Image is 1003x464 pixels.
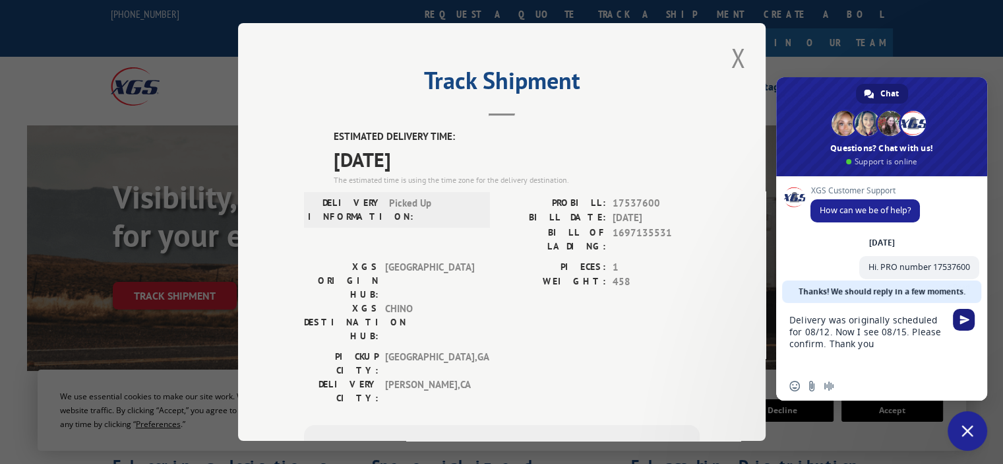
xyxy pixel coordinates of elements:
label: PIECES: [502,260,606,275]
span: CHINO [385,302,474,343]
span: 458 [613,275,700,290]
label: DELIVERY INFORMATION: [308,196,382,224]
label: BILL OF LADING: [502,226,606,253]
label: BILL DATE: [502,211,606,226]
span: [PERSON_NAME] , CA [385,378,474,405]
label: PICKUP CITY: [304,350,379,378]
span: [DATE] [613,211,700,226]
span: [DATE] [334,145,700,174]
div: [DATE] [869,239,895,247]
span: Chat [880,84,899,104]
span: Send [953,309,975,331]
span: Send a file [806,381,817,391]
span: [GEOGRAPHIC_DATA] [385,260,474,302]
textarea: Compose your message... [789,303,948,372]
span: 1697135531 [613,226,700,253]
div: The estimated time is using the time zone for the delivery destination. [334,174,700,186]
label: DELIVERY CITY: [304,378,379,405]
span: Audio message [824,381,834,391]
span: Thanks! We should reply in a few moments. [799,281,965,303]
span: [GEOGRAPHIC_DATA] , GA [385,350,474,378]
a: Chat [856,84,908,104]
label: XGS DESTINATION HUB: [304,302,379,343]
button: Close modal [727,40,749,76]
label: ESTIMATED DELIVERY TIME: [334,129,700,145]
label: PROBILL: [502,196,606,211]
span: XGS Customer Support [810,186,920,195]
span: Picked Up [389,196,478,224]
h2: Track Shipment [304,71,700,96]
span: 17537600 [613,196,700,211]
label: XGS ORIGIN HUB: [304,260,379,302]
span: 1 [613,260,700,275]
span: How can we be of help? [820,205,911,216]
span: Insert an emoji [789,381,800,391]
label: WEIGHT: [502,275,606,290]
span: Hi. PRO number 17537600 [868,261,970,273]
a: Close chat [948,411,987,451]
